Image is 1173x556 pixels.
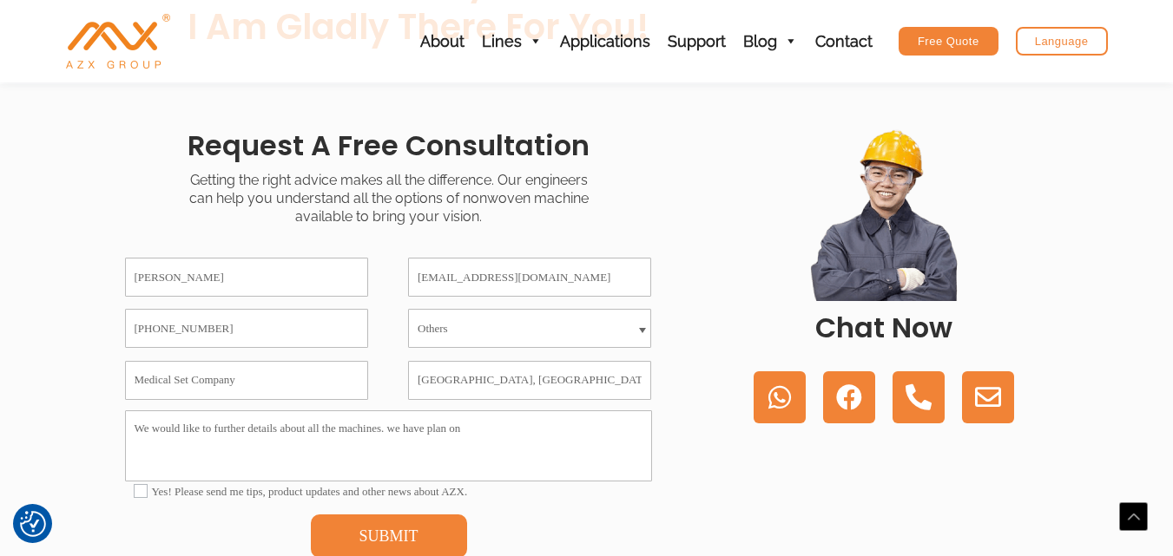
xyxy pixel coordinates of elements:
div: Getting the right advice makes all the difference. Our engineers can help you understand all the ... [101,172,677,226]
img: Revisit consent button [20,511,46,537]
select: * Choose Type [408,309,651,348]
a: Language [1016,27,1108,56]
input: * Name [125,258,368,297]
a: Free Quote [899,27,998,56]
input: Company [125,361,368,400]
input: Country [408,361,651,400]
input: * Email [408,258,651,297]
button: Consent Preferences [20,511,46,537]
input: Phone [125,309,368,348]
textarea: Please enter more information here. [125,410,652,481]
input: Yes! Please send me tips, product updates and other news about AZX. [134,484,148,498]
label: Yes! Please send me tips, product updates and other news about AZX. [134,485,644,499]
h2: Chat Now [695,310,1073,346]
a: AZX Nonwoven Machine [66,32,170,49]
img: contact us [797,128,971,301]
h2: Request a Free Consultation [101,128,677,164]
